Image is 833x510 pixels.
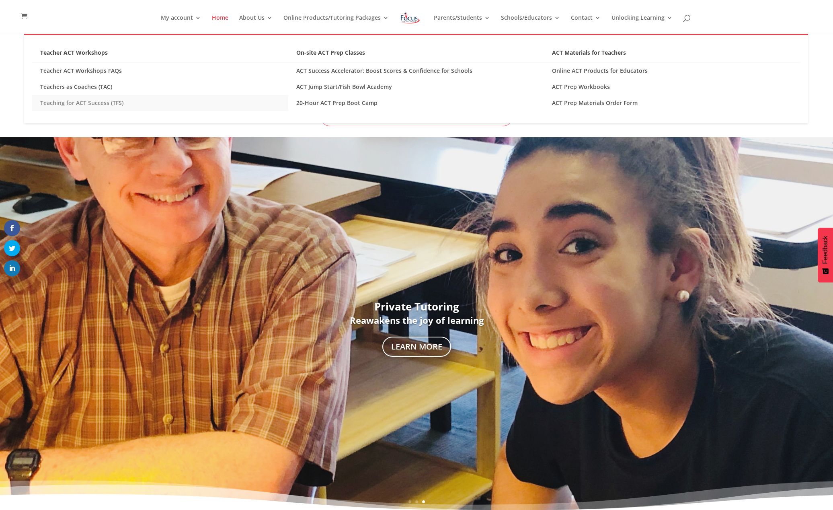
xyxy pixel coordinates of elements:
[288,47,544,63] a: On-site ACT Prep Classes
[288,63,544,79] a: ACT Success Accelerator: Boost Scores & Confidence for Schools
[408,500,411,503] a: 1
[350,314,484,326] b: Reawakens the joy of learning
[544,47,800,63] a: ACT Materials for Teachers
[212,15,228,34] a: Home
[501,15,560,34] a: Schools/Educators
[434,15,490,34] a: Parents/Students
[374,299,459,314] strong: Private Tutoring
[32,95,288,111] a: Teaching for ACT Success (TFS)
[32,63,288,79] a: Teacher ACT Workshops FAQs
[571,15,601,34] a: Contact
[382,337,451,357] a: Learn More
[288,79,544,95] a: ACT Jump Start/Fish Bowl Academy
[283,15,389,34] a: Online Products/Tutoring Packages
[400,11,421,25] img: Focus on Learning
[822,236,829,264] span: Feedback
[544,79,800,95] a: ACT Prep Workbooks
[415,500,418,503] a: 2
[32,79,288,95] a: Teachers as Coaches (TAC)
[544,95,800,111] a: ACT Prep Materials Order Form
[288,95,544,111] a: 20-Hour ACT Prep Boot Camp
[544,63,800,79] a: Online ACT Products for Educators
[161,15,201,34] a: My account
[239,15,273,34] a: About Us
[611,15,673,34] a: Unlocking Learning
[818,228,833,282] button: Feedback - Show survey
[422,500,425,503] a: 3
[32,47,288,63] a: Teacher ACT Workshops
